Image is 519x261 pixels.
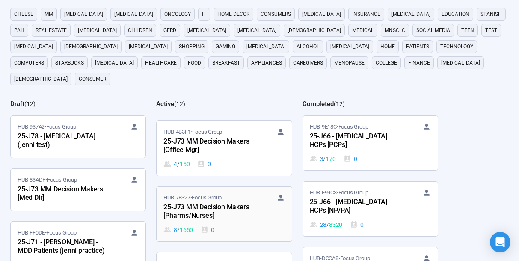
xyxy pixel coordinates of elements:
span: real estate [36,26,67,35]
a: HUB-9E18C•Focus Group25-J66 - [MEDICAL_DATA] HCPs [PCPs]3 / 1700 [303,116,438,170]
a: HUB-937A2•Focus Group25-J78 - [MEDICAL_DATA] (jenni test) [11,116,145,158]
h2: Completed [303,100,334,108]
div: 25-J66 - [MEDICAL_DATA] HCPs [NP/PA] [310,197,404,217]
span: ( 12 ) [334,100,345,107]
span: GERD [163,26,176,35]
div: 25-J78 - [MEDICAL_DATA] (jenni test) [18,131,112,151]
span: [MEDICAL_DATA] [187,26,226,35]
span: 8320 [329,220,342,229]
span: HUB-937A2 • Focus Group [18,123,76,131]
div: Open Intercom Messenger [490,232,510,252]
span: alcohol [297,42,319,51]
span: home decor [217,10,249,18]
span: breakfast [212,59,240,67]
span: mnsclc [385,26,405,35]
div: 0 [201,225,214,235]
span: consumer [79,75,106,83]
span: Teen [461,26,474,35]
span: education [442,10,469,18]
div: 25-J73 MM Decision Makers [Med Dir] [18,184,112,204]
span: / [177,159,180,169]
span: / [326,220,329,229]
span: [MEDICAL_DATA] [330,42,369,51]
span: HUB-4B3F1 • Focus Group [163,128,222,136]
span: home [380,42,395,51]
span: [DEMOGRAPHIC_DATA] [288,26,341,35]
div: 0 [197,159,211,169]
span: healthcare [145,59,177,67]
span: [MEDICAL_DATA] [237,26,276,35]
span: Spanish [480,10,502,18]
span: oncology [164,10,191,18]
div: 0 [350,220,364,229]
span: / [323,154,326,164]
span: [MEDICAL_DATA] [95,59,134,67]
span: technology [440,42,473,51]
span: [DEMOGRAPHIC_DATA] [64,42,118,51]
span: cheese [14,10,33,18]
span: HUB-83ADF • Focus Group [18,176,77,184]
span: [MEDICAL_DATA] [129,42,168,51]
span: HUB-FF0DE • Focus Group [18,229,77,237]
span: [MEDICAL_DATA] [441,59,480,67]
span: ( 12 ) [24,100,36,107]
a: HUB-83ADF•Focus Group25-J73 MM Decision Makers [Med Dir] [11,169,145,211]
span: [MEDICAL_DATA] [391,10,430,18]
div: 25-J66 - [MEDICAL_DATA] HCPs [PCPs] [310,131,404,151]
span: college [376,59,397,67]
span: 170 [326,154,335,164]
div: 4 [163,159,190,169]
span: shopping [179,42,205,51]
span: gaming [216,42,235,51]
div: 28 [310,220,343,229]
h2: Draft [10,100,24,108]
span: PAH [14,26,24,35]
a: HUB-4B3F1•Focus Group25-J73 MM Decision Makers [Office Mgr]4 / 1500 [157,121,291,176]
h2: Active [156,100,174,108]
span: computers [14,59,44,67]
span: finance [408,59,430,67]
span: [MEDICAL_DATA] [64,10,103,18]
span: HUB-9E18C • Focus Group [310,123,368,131]
span: caregivers [293,59,323,67]
span: [MEDICAL_DATA] [14,42,53,51]
span: medical [352,26,374,35]
span: [MEDICAL_DATA] [114,10,153,18]
span: starbucks [55,59,84,67]
div: 25-J71 - [PERSON_NAME] - MDD Patients (jenni practice) [18,237,112,257]
div: 3 [310,154,336,164]
div: 25-J73 MM Decision Makers [Pharms/Nurses] [163,202,258,222]
div: 8 [163,225,193,235]
span: consumers [261,10,291,18]
span: children [128,26,152,35]
a: HUB-E99C3•Focus Group25-J66 - [MEDICAL_DATA] HCPs [NP/PA]28 / 83200 [303,182,438,236]
span: Patients [406,42,429,51]
span: 150 [180,159,190,169]
span: [DEMOGRAPHIC_DATA] [14,75,68,83]
span: / [177,225,180,235]
span: MM [44,10,53,18]
span: menopause [334,59,365,67]
div: 0 [344,154,357,164]
a: HUB-7F327•Focus Group25-J73 MM Decision Makers [Pharms/Nurses]8 / 16500 [157,187,291,241]
span: HUB-E99C3 • Focus Group [310,188,368,197]
span: Insurance [352,10,380,18]
span: [MEDICAL_DATA] [246,42,285,51]
span: HUB-7F327 • Focus Group [163,194,222,202]
span: ( 12 ) [174,100,185,107]
span: Food [188,59,201,67]
span: [MEDICAL_DATA] [302,10,341,18]
span: it [202,10,206,18]
span: [MEDICAL_DATA] [78,26,117,35]
span: social media [416,26,450,35]
span: appliances [251,59,282,67]
div: 25-J73 MM Decision Makers [Office Mgr] [163,136,258,156]
span: Test [485,26,497,35]
span: 1650 [180,225,193,235]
